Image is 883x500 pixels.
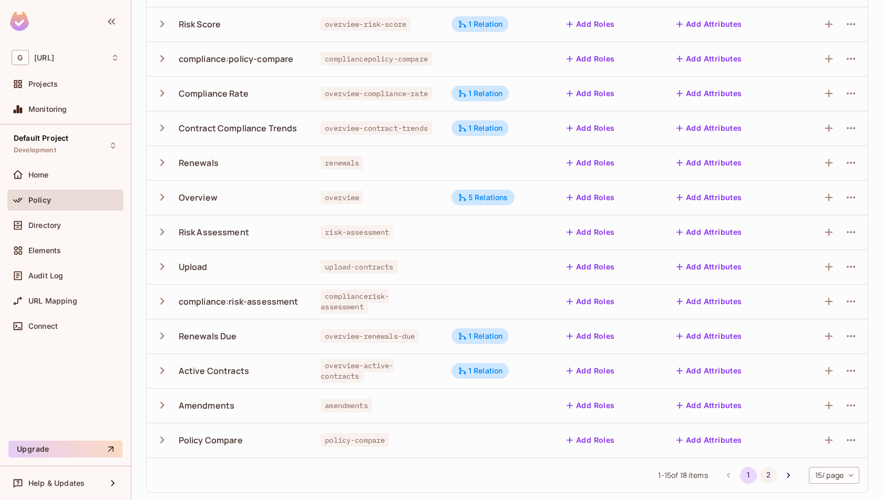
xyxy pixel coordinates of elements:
span: Policy [28,196,51,204]
div: 1 Relation [458,331,503,341]
div: compliance:policy-compare [179,53,294,65]
button: Add Roles [562,293,619,310]
button: Add Roles [562,328,619,345]
button: Go to next page [780,467,797,484]
button: Add Attributes [672,189,746,206]
span: renewals [321,156,363,170]
button: Add Attributes [672,50,746,67]
button: Add Attributes [672,85,746,102]
div: Upload [179,261,208,273]
button: Add Roles [562,16,619,33]
img: SReyMgAAAABJRU5ErkJggg== [10,12,29,31]
button: Add Roles [562,397,619,414]
div: Renewals [179,157,219,169]
span: URL Mapping [28,297,77,305]
button: Add Attributes [672,432,746,449]
div: Compliance Rate [179,88,249,99]
div: 1 Relation [458,89,503,98]
span: compliancepolicy-compare [321,52,432,66]
button: Add Roles [562,120,619,137]
span: compliancerisk-assessment [321,289,389,314]
span: overview-risk-score [321,17,410,31]
div: Policy Compare [179,434,243,446]
span: G [12,50,29,65]
span: Connect [28,322,58,330]
span: amendments [321,399,372,412]
span: Default Project [14,134,68,142]
div: Risk Assessment [179,226,249,238]
span: Audit Log [28,272,63,280]
span: Development [14,146,56,154]
span: overview-compliance-rate [321,87,432,100]
button: Add Roles [562,258,619,275]
button: Add Roles [562,50,619,67]
span: overview-active-contracts [321,359,393,383]
div: Renewals Due [179,330,237,342]
span: Elements [28,246,61,255]
div: Contract Compliance Trends [179,122,297,134]
span: Projects [28,80,58,88]
span: Help & Updates [28,479,85,487]
button: Go to page 2 [760,467,777,484]
span: Workspace: genworx.ai [34,54,54,62]
div: 1 Relation [458,123,503,133]
span: overview-contract-trends [321,121,432,135]
div: 1 Relation [458,19,503,29]
span: risk-assessment [321,225,393,239]
button: Add Attributes [672,120,746,137]
button: Add Roles [562,224,619,241]
span: 1 - 15 of 18 items [658,470,707,481]
span: overview [321,191,363,204]
button: Add Attributes [672,16,746,33]
span: overview-renewals-due [321,329,419,343]
div: 5 Relations [458,193,508,202]
button: Add Roles [562,362,619,379]
button: Add Roles [562,432,619,449]
button: Add Attributes [672,258,746,275]
div: 1 Relation [458,366,503,376]
div: Risk Score [179,18,221,30]
button: Add Roles [562,85,619,102]
span: upload-contracts [321,260,397,274]
button: Add Attributes [672,293,746,310]
button: Add Roles [562,189,619,206]
button: Add Roles [562,154,619,171]
div: Overview [179,192,218,203]
span: Monitoring [28,105,67,113]
div: Active Contracts [179,365,249,377]
span: Directory [28,221,61,230]
button: Add Attributes [672,397,746,414]
span: policy-compare [321,433,389,447]
nav: pagination navigation [718,467,798,484]
button: page 1 [740,467,757,484]
div: Amendments [179,400,235,411]
button: Add Attributes [672,362,746,379]
div: compliance:risk-assessment [179,296,299,307]
button: Add Attributes [672,224,746,241]
button: Add Attributes [672,328,746,345]
span: Home [28,171,49,179]
div: 15 / page [809,467,859,484]
button: Add Attributes [672,154,746,171]
button: Upgrade [8,441,122,457]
